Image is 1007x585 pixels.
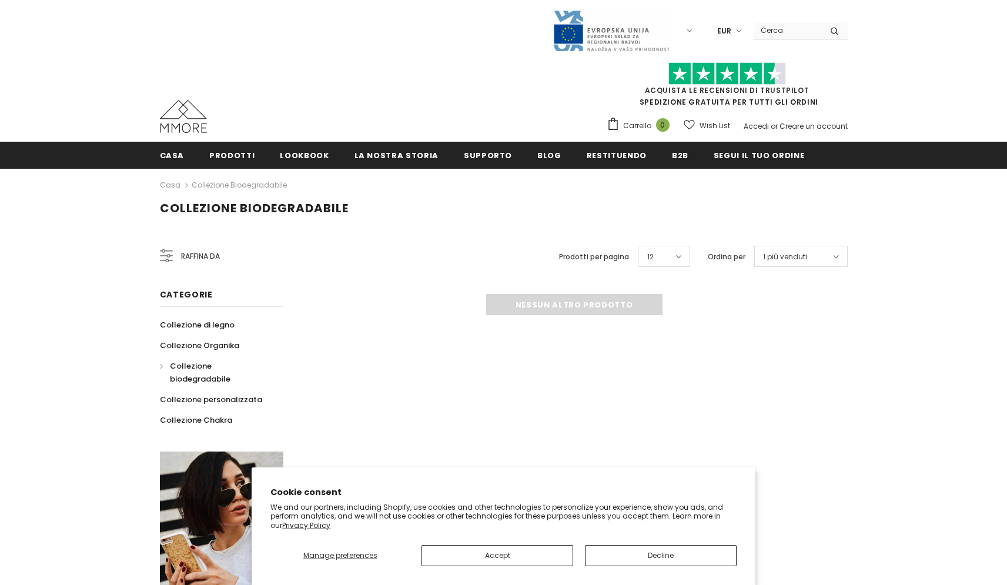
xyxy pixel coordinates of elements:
a: Restituendo [587,142,647,168]
span: Raffina da [181,250,220,263]
span: Categorie [160,289,213,300]
span: Carrello [623,120,651,132]
img: Casi MMORE [160,100,207,133]
img: Javni Razpis [553,9,670,52]
h2: Cookie consent [270,486,737,499]
a: Accedi [744,121,769,131]
a: Lookbook [280,142,329,168]
a: Collezione Chakra [160,410,232,430]
input: Search Site [754,22,821,39]
a: supporto [464,142,512,168]
button: Manage preferences [270,545,410,566]
span: or [771,121,778,131]
span: Collezione Chakra [160,414,232,426]
span: Manage preferences [303,550,377,560]
a: Collezione biodegradabile [192,180,287,190]
span: Collezione biodegradabile [170,360,230,385]
span: Collezione personalizzata [160,394,262,405]
span: Collezione biodegradabile [160,200,349,216]
span: Collezione Organika [160,340,239,351]
a: La nostra storia [354,142,439,168]
a: Casa [160,178,180,192]
a: Privacy Policy [282,520,330,530]
span: SPEDIZIONE GRATUITA PER TUTTI GLI ORDINI [607,68,848,107]
span: Segui il tuo ordine [714,150,804,161]
a: Blog [537,142,561,168]
a: Javni Razpis [553,25,670,35]
span: Collezione di legno [160,319,235,330]
span: I più venduti [764,251,807,263]
span: La nostra storia [354,150,439,161]
a: Wish List [684,115,730,136]
button: Decline [585,545,737,566]
img: Fidati di Pilot Stars [668,62,786,85]
a: Casa [160,142,185,168]
span: Restituendo [587,150,647,161]
label: Prodotti per pagina [559,251,629,263]
a: Creare un account [779,121,848,131]
span: B2B [672,150,688,161]
a: Collezione di legno [160,315,235,335]
span: Blog [537,150,561,161]
label: Ordina per [708,251,745,263]
button: Accept [421,545,573,566]
a: Prodotti [209,142,255,168]
span: Prodotti [209,150,255,161]
span: Wish List [700,120,730,132]
span: EUR [717,25,731,37]
span: 12 [647,251,654,263]
a: Carrello 0 [607,117,675,135]
p: We and our partners, including Shopify, use cookies and other technologies to personalize your ex... [270,503,737,530]
span: Lookbook [280,150,329,161]
span: 0 [656,118,670,132]
span: Casa [160,150,185,161]
a: B2B [672,142,688,168]
span: supporto [464,150,512,161]
a: Collezione personalizzata [160,389,262,410]
a: Collezione biodegradabile [160,356,270,389]
a: Segui il tuo ordine [714,142,804,168]
a: Acquista le recensioni di TrustPilot [645,85,809,95]
a: Collezione Organika [160,335,239,356]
